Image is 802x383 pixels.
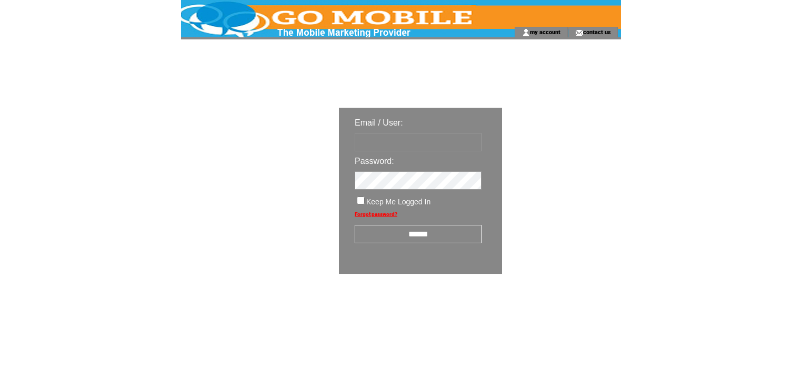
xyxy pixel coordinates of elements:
[355,118,403,127] span: Email / User:
[355,211,397,217] a: Forgot password?
[583,28,611,35] a: contact us
[530,28,560,35] a: my account
[575,28,583,37] img: contact_us_icon.gif;jsessionid=D2E9CBC9909ABEE7A92A41522F3CAD45
[366,198,430,206] span: Keep Me Logged In
[522,28,530,37] img: account_icon.gif;jsessionid=D2E9CBC9909ABEE7A92A41522F3CAD45
[533,301,585,314] img: transparent.png;jsessionid=D2E9CBC9909ABEE7A92A41522F3CAD45
[355,157,394,165] span: Password:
